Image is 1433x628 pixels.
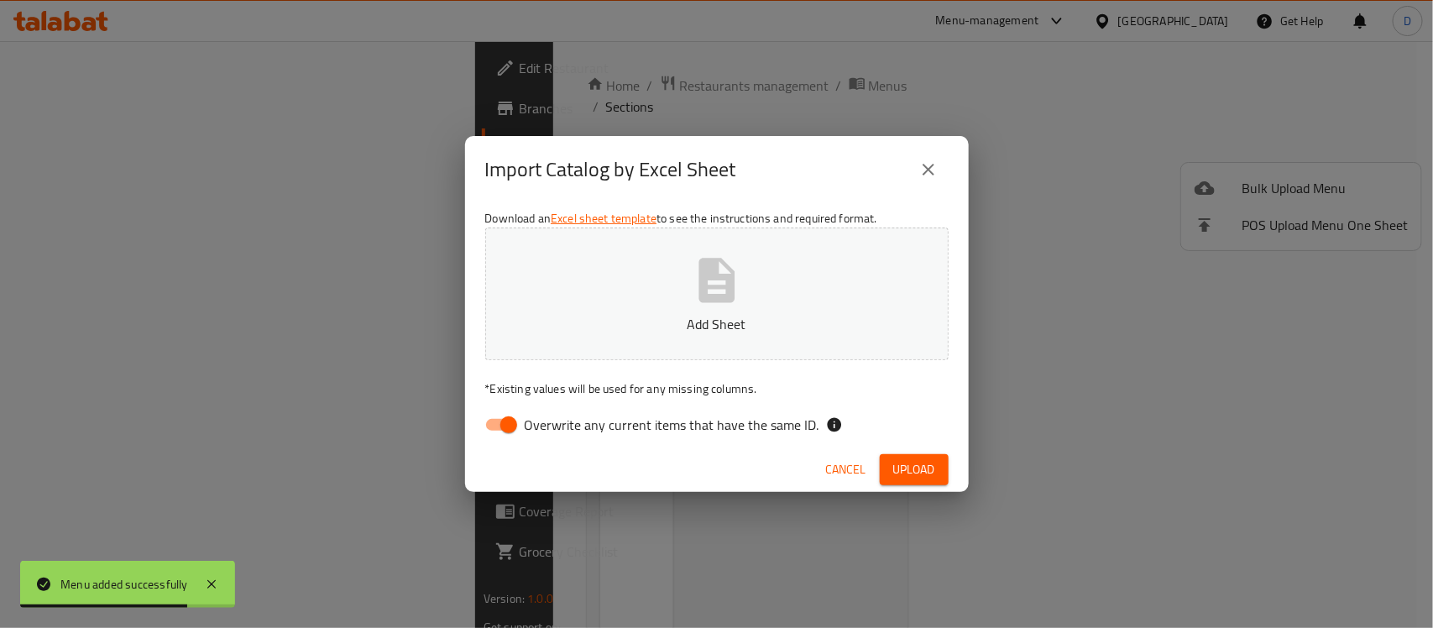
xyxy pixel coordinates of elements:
[465,203,969,447] div: Download an to see the instructions and required format.
[511,314,923,334] p: Add Sheet
[880,454,949,485] button: Upload
[826,416,843,433] svg: If the overwrite option isn't selected, then the items that match an existing ID will be ignored ...
[525,415,819,435] span: Overwrite any current items that have the same ID.
[551,207,656,229] a: Excel sheet template
[826,459,866,480] span: Cancel
[908,149,949,190] button: close
[485,228,949,360] button: Add Sheet
[485,380,949,397] p: Existing values will be used for any missing columns.
[893,459,935,480] span: Upload
[60,575,188,594] div: Menu added successfully
[485,156,736,183] h2: Import Catalog by Excel Sheet
[819,454,873,485] button: Cancel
